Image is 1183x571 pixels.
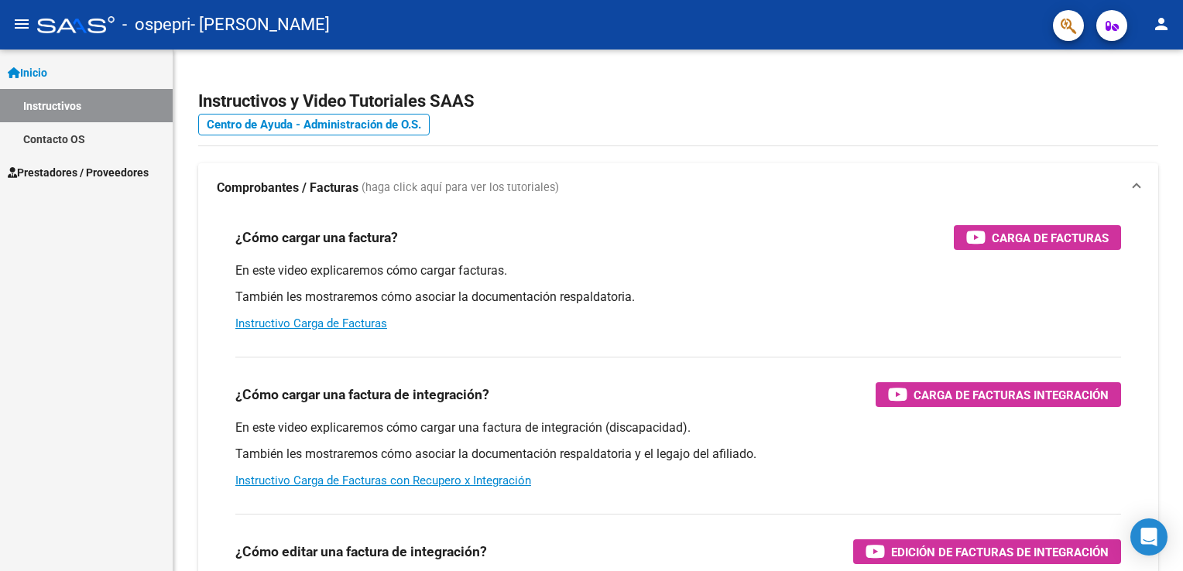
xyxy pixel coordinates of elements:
[217,180,358,197] strong: Comprobantes / Facturas
[235,262,1121,279] p: En este video explicaremos cómo cargar facturas.
[198,163,1158,213] mat-expansion-panel-header: Comprobantes / Facturas (haga click aquí para ver los tutoriales)
[891,542,1109,562] span: Edición de Facturas de integración
[8,64,47,81] span: Inicio
[1152,15,1171,33] mat-icon: person
[122,8,190,42] span: - ospepri
[235,446,1121,463] p: También les mostraremos cómo asociar la documentación respaldatoria y el legajo del afiliado.
[190,8,330,42] span: - [PERSON_NAME]
[198,87,1158,116] h2: Instructivos y Video Tutoriales SAAS
[235,474,531,487] a: Instructivo Carga de Facturas con Recupero x Integración
[876,382,1121,407] button: Carga de Facturas Integración
[954,225,1121,250] button: Carga de Facturas
[235,227,398,248] h3: ¿Cómo cargar una factura?
[235,289,1121,306] p: También les mostraremos cómo asociar la documentación respaldatoria.
[1130,518,1168,556] div: Open Intercom Messenger
[362,180,559,197] span: (haga click aquí para ver los tutoriales)
[235,384,489,405] h3: ¿Cómo cargar una factura de integración?
[853,539,1121,564] button: Edición de Facturas de integración
[198,114,430,135] a: Centro de Ayuda - Administración de O.S.
[235,316,387,330] a: Instructivo Carga de Facturas
[992,228,1109,248] span: Carga de Facturas
[8,164,149,181] span: Prestadores / Proveedores
[12,15,31,33] mat-icon: menu
[914,385,1109,405] span: Carga de Facturas Integración
[235,541,487,562] h3: ¿Cómo editar una factura de integración?
[235,419,1121,436] p: En este video explicaremos cómo cargar una factura de integración (discapacidad).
